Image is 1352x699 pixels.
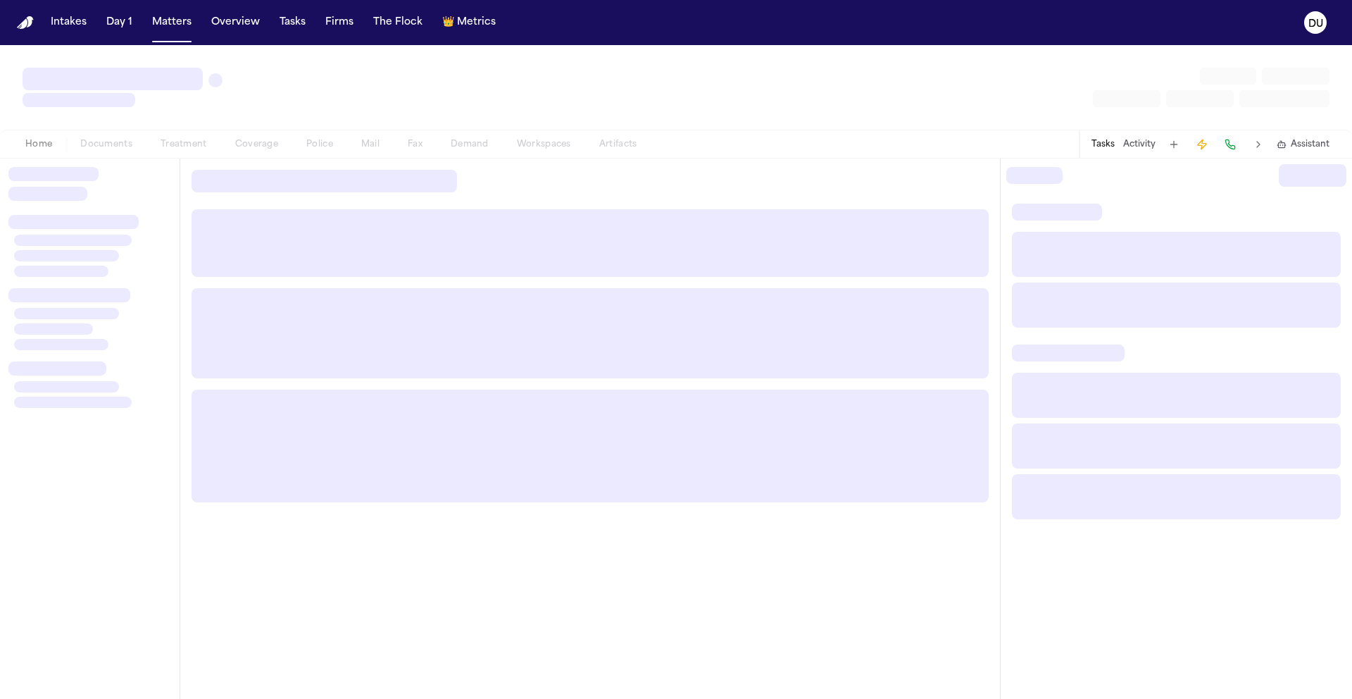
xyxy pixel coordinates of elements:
[320,10,359,35] button: Firms
[45,10,92,35] button: Intakes
[146,10,197,35] button: Matters
[1291,139,1329,150] span: Assistant
[1164,135,1184,154] button: Add Task
[17,16,34,30] img: Finch Logo
[17,16,34,30] a: Home
[274,10,311,35] button: Tasks
[437,10,501,35] button: crownMetrics
[1123,139,1156,150] button: Activity
[1091,139,1115,150] button: Tasks
[206,10,265,35] button: Overview
[368,10,428,35] button: The Flock
[1220,135,1240,154] button: Make a Call
[1277,139,1329,150] button: Assistant
[1192,135,1212,154] button: Create Immediate Task
[101,10,138,35] button: Day 1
